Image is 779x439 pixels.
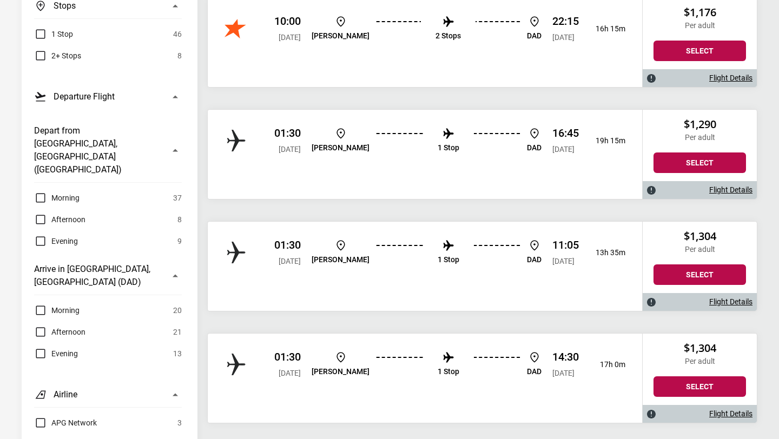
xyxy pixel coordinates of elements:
p: [PERSON_NAME] [312,367,369,376]
p: Per adult [653,21,746,30]
p: 13h 35m [587,248,625,257]
p: 19h 15m [587,136,625,145]
a: Flight Details [709,74,752,83]
span: 46 [173,28,182,41]
p: 10:00 [274,15,301,28]
label: 2+ Stops [34,49,81,62]
label: Evening [34,235,78,248]
span: Evening [51,347,78,360]
h3: Airline [54,388,77,401]
span: 9 [177,235,182,248]
img: Jetstar [225,18,246,39]
span: 37 [173,191,182,204]
h3: Departure Flight [54,90,115,103]
button: Depart from [GEOGRAPHIC_DATA], [GEOGRAPHIC_DATA] ([GEOGRAPHIC_DATA]) [34,118,182,183]
h2: $1,290 [653,118,746,131]
a: Flight Details [709,185,752,195]
span: 8 [177,49,182,62]
p: Per adult [653,245,746,254]
button: Select [653,264,746,285]
img: APG Network [225,354,246,375]
a: Flight Details [709,409,752,418]
span: 20 [173,304,182,317]
label: APG Network [34,416,97,429]
div: APG Network 01:30 [DATE] [PERSON_NAME] 1 Stop DAD 11:05 [DATE] 13h 35m [208,222,642,311]
h3: Depart from [GEOGRAPHIC_DATA], [GEOGRAPHIC_DATA] ([GEOGRAPHIC_DATA]) [34,124,162,176]
p: 14:30 [552,350,579,363]
span: 1 Stop [51,28,73,41]
span: Evening [51,235,78,248]
button: Arrive in [GEOGRAPHIC_DATA], [GEOGRAPHIC_DATA] (DAD) [34,256,182,295]
button: Airline [34,382,182,408]
span: Morning [51,304,80,317]
p: 01:30 [274,127,301,139]
button: Select [653,41,746,61]
button: Departure Flight [34,84,182,109]
span: 21 [173,325,182,338]
a: Flight Details [709,297,752,307]
p: 1 Stop [438,255,459,264]
span: Morning [51,191,80,204]
button: Select [653,376,746,397]
p: 22:15 [552,15,579,28]
span: [DATE] [279,145,301,154]
label: 1 Stop [34,28,73,41]
span: APG Network [51,416,97,429]
h2: $1,304 [653,342,746,355]
p: 11:05 [552,238,579,251]
span: Afternoon [51,213,85,226]
img: APG Network [225,242,246,263]
p: Per adult [653,357,746,366]
span: 3 [177,416,182,429]
p: DAD [527,367,542,376]
div: Flight Details [643,69,757,87]
h3: Arrive in [GEOGRAPHIC_DATA], [GEOGRAPHIC_DATA] (DAD) [34,263,162,289]
p: [PERSON_NAME] [312,31,369,41]
p: [PERSON_NAME] [312,255,369,264]
span: 13 [173,347,182,360]
span: 8 [177,213,182,226]
label: Morning [34,191,80,204]
span: [DATE] [552,33,575,42]
span: [DATE] [552,369,575,377]
p: [PERSON_NAME] [312,143,369,152]
span: [DATE] [279,33,301,42]
p: 01:30 [274,350,301,363]
span: [DATE] [279,369,301,377]
p: DAD [527,255,542,264]
span: Afternoon [51,325,85,338]
img: APG Network [225,130,246,151]
h2: $1,304 [653,230,746,243]
p: 16h 15m [587,24,625,34]
p: 1 Stop [438,367,459,376]
p: DAD [527,31,542,41]
span: [DATE] [552,257,575,265]
p: DAD [527,143,542,152]
h2: $1,176 [653,6,746,19]
p: 16:45 [552,127,579,139]
span: [DATE] [279,257,301,265]
p: Per adult [653,133,746,142]
p: 01:30 [274,238,301,251]
label: Afternoon [34,325,85,338]
label: Evening [34,347,78,360]
span: [DATE] [552,145,575,154]
div: APG Network 01:30 [DATE] [PERSON_NAME] 1 Stop DAD 16:45 [DATE] 19h 15m [208,110,642,199]
p: 17h 0m [587,360,625,369]
label: Morning [34,304,80,317]
span: 2+ Stops [51,49,81,62]
p: 2 Stops [435,31,461,41]
p: 1 Stop [438,143,459,152]
div: Flight Details [643,293,757,311]
label: Afternoon [34,213,85,226]
div: Flight Details [643,405,757,423]
button: Select [653,152,746,173]
div: APG Network 01:30 [DATE] [PERSON_NAME] 1 Stop DAD 14:30 [DATE] 17h 0m [208,334,642,423]
div: Flight Details [643,181,757,199]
